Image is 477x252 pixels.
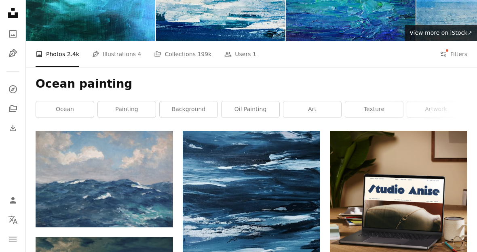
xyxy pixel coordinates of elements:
a: Home — Unsplash [5,5,21,23]
a: oil painting [222,101,279,118]
button: Filters [440,41,467,67]
a: art [283,101,341,118]
a: texture [345,101,403,118]
button: Menu [5,231,21,247]
img: a painting of a large body of water [36,131,173,227]
span: 4 [138,50,141,59]
span: 199k [197,50,211,59]
h1: Ocean painting [36,77,467,91]
span: View more on iStock ↗ [409,29,472,36]
a: Collections 199k [154,41,211,67]
a: background [160,101,217,118]
a: Explore [5,81,21,97]
a: View more on iStock↗ [405,25,477,41]
a: Illustrations 4 [92,41,141,67]
a: ocean [36,101,94,118]
a: Illustrations [5,45,21,61]
span: 1 [253,50,256,59]
button: Language [5,212,21,228]
a: Log in / Sign up [5,192,21,208]
a: Photos [5,26,21,42]
a: artwork [407,101,465,118]
a: a painting of a large body of water [36,175,173,183]
a: abstract painting [183,196,320,203]
a: Users 1 [224,41,256,67]
a: Collections [5,101,21,117]
a: Download History [5,120,21,136]
a: painting [98,101,156,118]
